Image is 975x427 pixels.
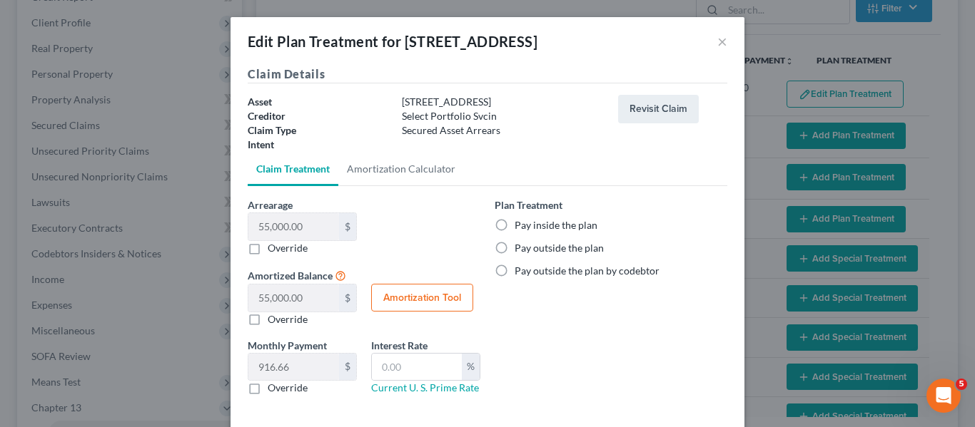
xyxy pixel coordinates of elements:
[462,354,480,381] div: %
[395,109,611,123] div: Select Portfolio Svcin
[339,354,356,381] div: $
[956,379,967,390] span: 5
[248,213,339,240] input: 0.00
[371,381,479,393] a: Current U. S. Prime Rate
[248,338,327,353] label: Monthly Payment
[268,312,308,326] label: Override
[248,269,333,282] span: Amortized Balance
[372,354,462,381] input: 0.00
[395,123,611,138] div: Secured Asset Arrears
[241,138,395,152] div: Intent
[248,197,293,212] label: Arrearage
[339,284,356,312] div: $
[268,241,308,255] label: Override
[717,33,727,50] button: ×
[248,284,339,312] input: 0.00
[241,109,395,123] div: Creditor
[248,354,339,381] input: 0.00
[241,95,395,109] div: Asset
[248,66,727,83] h5: Claim Details
[339,213,356,240] div: $
[515,241,604,255] label: Pay outside the plan
[248,152,338,186] a: Claim Treatment
[495,197,562,212] label: Plan Treatment
[618,95,699,123] button: Revisit Claim
[395,95,611,109] div: [STREET_ADDRESS]
[241,123,395,138] div: Claim Type
[515,264,660,278] label: Pay outside the plan by codebtor
[515,218,597,232] label: Pay inside the plan
[268,381,308,395] label: Override
[371,284,473,312] button: Amortization Tool
[371,338,428,353] label: Interest Rate
[248,31,537,51] div: Edit Plan Treatment for [STREET_ADDRESS]
[926,379,961,413] iframe: Intercom live chat
[338,152,464,186] a: Amortization Calculator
